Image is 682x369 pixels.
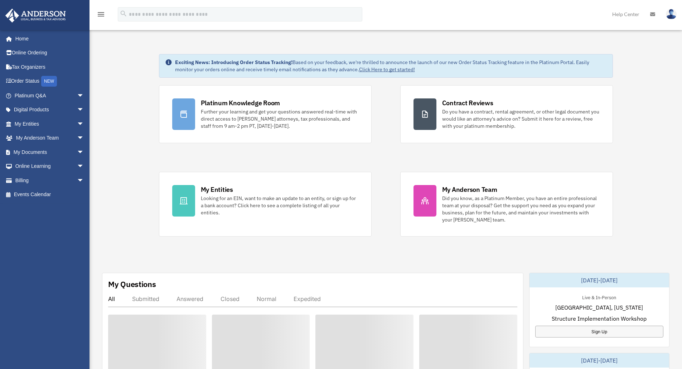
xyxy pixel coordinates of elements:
div: Do you have a contract, rental agreement, or other legal document you would like an attorney's ad... [442,108,600,130]
a: Digital Productsarrow_drop_down [5,103,95,117]
div: NEW [41,76,57,87]
div: Looking for an EIN, want to make an update to an entity, or sign up for a bank account? Click her... [201,195,358,216]
a: Platinum Q&Aarrow_drop_down [5,88,95,103]
span: arrow_drop_down [77,88,91,103]
i: search [120,10,127,18]
span: arrow_drop_down [77,103,91,117]
a: My Entitiesarrow_drop_down [5,117,95,131]
a: Events Calendar [5,188,95,202]
img: User Pic [666,9,677,19]
div: My Anderson Team [442,185,497,194]
img: Anderson Advisors Platinum Portal [3,9,68,23]
div: Submitted [132,295,159,302]
div: My Questions [108,279,156,290]
span: [GEOGRAPHIC_DATA], [US_STATE] [555,303,643,312]
span: arrow_drop_down [77,117,91,131]
span: Structure Implementation Workshop [552,314,647,323]
a: Platinum Knowledge Room Further your learning and get your questions answered real-time with dire... [159,85,372,143]
div: Answered [176,295,203,302]
div: Live & In-Person [576,293,622,301]
a: My Anderson Team Did you know, as a Platinum Member, you have an entire professional team at your... [400,172,613,237]
div: Further your learning and get your questions answered real-time with direct access to [PERSON_NAM... [201,108,358,130]
a: Sign Up [535,326,663,338]
span: arrow_drop_down [77,131,91,146]
span: arrow_drop_down [77,145,91,160]
span: arrow_drop_down [77,173,91,188]
a: Order StatusNEW [5,74,95,89]
a: Tax Organizers [5,60,95,74]
a: Online Learningarrow_drop_down [5,159,95,174]
div: [DATE]-[DATE] [529,353,669,368]
span: arrow_drop_down [77,159,91,174]
div: All [108,295,115,302]
div: Did you know, as a Platinum Member, you have an entire professional team at your disposal? Get th... [442,195,600,223]
i: menu [97,10,105,19]
div: [DATE]-[DATE] [529,273,669,287]
div: Contract Reviews [442,98,493,107]
div: Expedited [294,295,321,302]
a: My Documentsarrow_drop_down [5,145,95,159]
div: Normal [257,295,276,302]
strong: Exciting News: Introducing Order Status Tracking! [175,59,292,65]
a: Contract Reviews Do you have a contract, rental agreement, or other legal document you would like... [400,85,613,143]
a: Billingarrow_drop_down [5,173,95,188]
a: menu [97,13,105,19]
div: My Entities [201,185,233,194]
div: Platinum Knowledge Room [201,98,280,107]
div: Based on your feedback, we're thrilled to announce the launch of our new Order Status Tracking fe... [175,59,607,73]
a: Online Ordering [5,46,95,60]
a: Click Here to get started! [359,66,415,73]
a: My Anderson Teamarrow_drop_down [5,131,95,145]
a: Home [5,31,91,46]
div: Closed [221,295,240,302]
a: My Entities Looking for an EIN, want to make an update to an entity, or sign up for a bank accoun... [159,172,372,237]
